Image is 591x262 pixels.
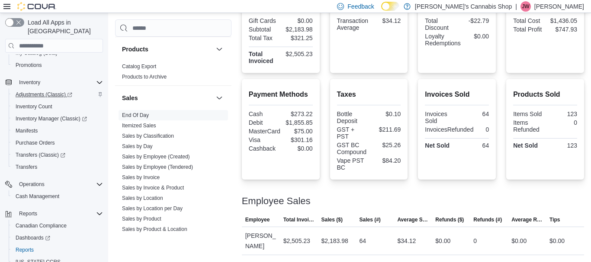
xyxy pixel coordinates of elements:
[122,133,174,139] a: Sales by Classification
[459,110,489,117] div: 64
[242,196,311,206] h3: Employee Sales
[249,119,279,126] div: Debit
[337,126,367,140] div: GST + PST
[9,113,106,125] a: Inventory Manager (Classic)
[513,119,543,133] div: Items Refunded
[17,2,56,11] img: Cova
[397,236,416,246] div: $34.12
[372,17,401,24] div: $34.12
[122,164,193,170] span: Sales by Employee (Tendered)
[549,216,560,223] span: Tips
[9,59,106,71] button: Promotions
[547,26,577,33] div: $747.93
[122,184,184,191] span: Sales by Invoice & Product
[283,26,313,33] div: $2,183.98
[425,17,455,31] div: Total Discount
[337,89,401,100] h2: Taxes
[435,216,464,223] span: Refunds ($)
[12,150,103,160] span: Transfers (Classic)
[12,126,103,136] span: Manifests
[435,236,450,246] div: $0.00
[547,110,577,117] div: 123
[12,221,103,231] span: Canadian Compliance
[122,215,161,222] span: Sales by Product
[16,234,50,241] span: Dashboards
[122,45,212,54] button: Products
[477,126,489,133] div: 0
[284,128,313,135] div: $75.00
[9,125,106,137] button: Manifests
[122,94,138,102] h3: Sales
[534,1,584,12] p: [PERSON_NAME]
[464,33,489,40] div: $0.00
[425,126,473,133] div: InvoicesRefunded
[122,94,212,102] button: Sales
[19,181,45,188] span: Operations
[242,227,280,255] div: [PERSON_NAME]
[122,185,184,191] a: Sales by Invoice & Product
[122,195,163,202] span: Sales by Location
[16,179,103,189] span: Operations
[370,126,401,133] div: $211.69
[12,138,103,148] span: Purchase Orders
[515,1,517,12] p: |
[12,162,103,172] span: Transfers
[522,1,529,12] span: JW
[249,51,273,64] strong: Total Invoiced
[513,17,543,24] div: Total Cost
[115,110,231,259] div: Sales
[16,222,67,229] span: Canadian Compliance
[19,79,40,86] span: Inventory
[122,226,187,233] span: Sales by Product & Location
[16,152,65,158] span: Transfers (Classic)
[283,35,313,41] div: $321.25
[337,157,367,171] div: Vape PST BC
[122,143,153,149] a: Sales by Day
[9,244,106,256] button: Reports
[321,236,348,246] div: $2,183.98
[122,45,148,54] h3: Products
[425,110,455,124] div: Invoices Sold
[2,208,106,220] button: Reports
[337,17,369,31] div: Transaction Average
[473,236,477,246] div: 0
[122,154,190,160] a: Sales by Employee (Created)
[283,236,310,246] div: $2,505.23
[459,17,489,24] div: -$22.79
[122,174,160,180] a: Sales by Invoice
[16,62,42,69] span: Promotions
[370,110,401,117] div: $0.10
[283,17,313,24] div: $0.00
[16,208,103,219] span: Reports
[249,136,279,143] div: Visa
[122,174,160,181] span: Sales by Invoice
[12,245,103,255] span: Reports
[513,110,543,117] div: Items Sold
[12,126,41,136] a: Manifests
[122,164,193,170] a: Sales by Employee (Tendered)
[12,245,37,255] a: Reports
[16,91,72,98] span: Adjustments (Classic)
[513,89,577,100] h2: Products Sold
[12,114,103,124] span: Inventory Manager (Classic)
[214,44,225,54] button: Products
[547,142,577,149] div: 123
[511,236,527,246] div: $0.00
[9,88,106,101] a: Adjustments (Classic)
[24,18,103,35] span: Load All Apps in [GEOGRAPHIC_DATA]
[122,143,153,150] span: Sales by Day
[9,149,106,161] a: Transfers (Classic)
[12,60,45,70] a: Promotions
[122,112,149,118] a: End Of Day
[283,119,313,126] div: $1,855.85
[2,76,106,88] button: Inventory
[12,89,103,100] span: Adjustments (Classic)
[12,101,103,112] span: Inventory Count
[245,216,270,223] span: Employee
[115,61,231,85] div: Products
[122,123,156,129] a: Itemized Sales
[9,190,106,202] button: Cash Management
[337,142,367,155] div: GST BC Compound
[12,138,58,148] a: Purchase Orders
[122,63,156,69] a: Catalog Export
